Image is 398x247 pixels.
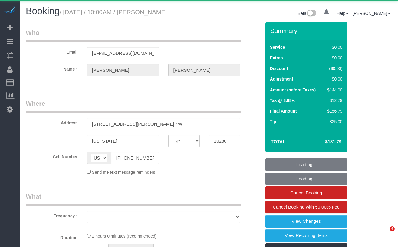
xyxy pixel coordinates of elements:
input: Email [87,47,159,59]
div: $0.00 [325,76,342,82]
label: Discount [270,65,288,71]
label: Service [270,44,285,50]
label: Tip [270,119,276,125]
label: Amount (before Taxes) [270,87,316,93]
input: Cell Number [111,152,159,164]
label: Final Amount [270,108,297,114]
img: New interface [306,10,316,18]
span: Booking [26,6,60,16]
div: $25.00 [325,119,342,125]
span: 2 hours 0 minutes (recommended) [92,234,157,239]
label: Email [21,47,82,55]
input: Last Name [168,64,241,76]
label: Duration [21,232,82,241]
input: City [87,135,159,147]
div: $12.79 [325,97,342,104]
div: ($0.00) [325,65,342,71]
label: Cell Number [21,152,82,160]
strong: Total [271,139,286,144]
label: Address [21,118,82,126]
iframe: Intercom live chat [377,226,392,241]
a: Help [337,11,348,16]
a: Beta [298,11,317,16]
label: Frequency * [21,211,82,219]
img: Automaid Logo [4,6,16,15]
legend: Who [26,28,241,42]
a: View Changes [265,215,347,228]
div: $0.00 [325,55,342,61]
div: $0.00 [325,44,342,50]
label: Tax @ 8.88% [270,97,295,104]
small: / [DATE] / 10:00AM / [PERSON_NAME] [60,9,167,15]
a: Cancel Booking with 50.00% Fee [265,201,347,213]
h3: Summary [270,27,344,34]
span: Send me text message reminders [92,170,155,175]
legend: Where [26,99,241,113]
span: Cancel Booking with 50.00% Fee [273,204,340,209]
label: Adjustment [270,76,293,82]
label: Extras [270,55,283,61]
div: $144.00 [325,87,342,93]
h4: $181.79 [307,139,341,144]
label: Name * [21,64,82,72]
span: 4 [390,226,395,231]
input: First Name [87,64,159,76]
a: Cancel Booking [265,186,347,199]
legend: What [26,192,241,206]
div: $156.79 [325,108,342,114]
a: [PERSON_NAME] [353,11,390,16]
input: Zip Code [209,135,240,147]
a: View Recurring Items [265,229,347,242]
